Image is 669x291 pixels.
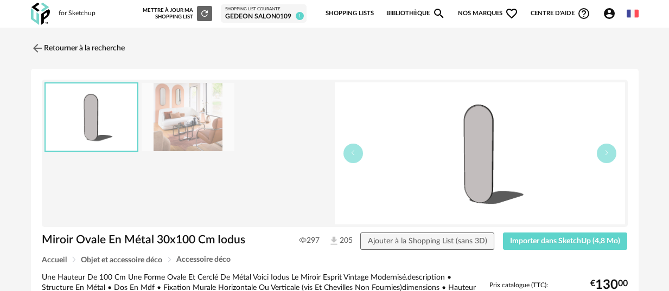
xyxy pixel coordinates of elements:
div: for Sketchup [59,9,95,18]
span: Objet et accessoire déco [81,256,162,264]
span: Heart Outline icon [505,7,518,20]
h1: Miroir Ovale En Métal 30x100 Cm Iodus [42,232,279,247]
img: fr [627,8,639,20]
button: Importer dans SketchUp (4,8 Mo) [503,232,628,250]
div: GEDEON SALON0109 [225,12,302,21]
div: Mettre à jour ma Shopping List [143,6,212,21]
div: Breadcrumb [42,256,628,264]
img: thumbnail.png [46,83,138,151]
span: Refresh icon [200,11,209,16]
span: Account Circle icon [603,7,621,20]
span: Magnify icon [432,7,445,20]
button: Ajouter à la Shopping List (sans 3D) [360,232,494,250]
span: Centre d'aideHelp Circle Outline icon [531,7,591,20]
img: 2a8d5a422799386050d14f5989011584.jpg [142,83,235,152]
span: 205 [328,235,342,247]
div: € 00 [590,281,628,289]
span: 130 [595,281,618,289]
a: BibliothèqueMagnify icon [386,2,446,25]
img: svg+xml;base64,PHN2ZyB3aWR0aD0iMjQiIGhlaWdodD0iMjQiIHZpZXdCb3g9IjAgMCAyNCAyNCIgZmlsbD0ibm9uZSIgeG... [31,42,44,55]
a: Shopping Lists [326,2,374,25]
img: thumbnail.png [335,82,625,224]
span: 1 [296,12,304,20]
img: OXP [31,3,50,25]
span: Nos marques [458,2,519,25]
a: Shopping List courante GEDEON SALON0109 1 [225,7,302,21]
img: Téléchargements [328,235,340,247]
span: 297 [299,236,320,245]
span: Help Circle Outline icon [577,7,590,20]
span: Account Circle icon [603,7,616,20]
a: Retourner à la recherche [31,36,125,60]
span: Ajouter à la Shopping List (sans 3D) [368,237,487,245]
span: Importer dans SketchUp (4,8 Mo) [510,237,620,245]
div: Shopping List courante [225,7,302,12]
span: Accueil [42,256,67,264]
span: Accessoire déco [176,256,231,263]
